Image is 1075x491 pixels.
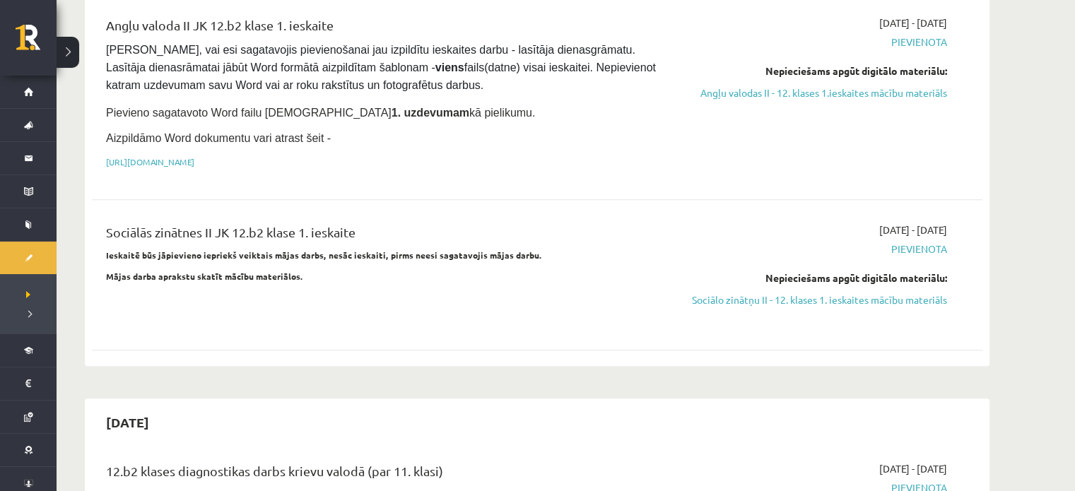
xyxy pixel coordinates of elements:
[106,107,535,119] span: Pievieno sagatavoto Word failu [DEMOGRAPHIC_DATA] kā pielikumu.
[106,156,194,167] a: [URL][DOMAIN_NAME]
[92,406,163,439] h2: [DATE]
[106,44,659,91] span: [PERSON_NAME], vai esi sagatavojis pievienošanai jau izpildītu ieskaites darbu - lasītāja dienasg...
[392,107,469,119] strong: 1. uzdevumam
[106,16,659,42] div: Angļu valoda II JK 12.b2 klase 1. ieskaite
[879,16,947,30] span: [DATE] - [DATE]
[106,132,331,144] span: Aizpildāmo Word dokumentu vari atrast šeit -
[879,223,947,237] span: [DATE] - [DATE]
[106,461,659,487] div: 12.b2 klases diagnostikas darbs krievu valodā (par 11. klasi)
[879,461,947,476] span: [DATE] - [DATE]
[681,85,947,100] a: Angļu valodas II - 12. klases 1.ieskaites mācību materiāls
[681,64,947,78] div: Nepieciešams apgūt digitālo materiālu:
[681,292,947,307] a: Sociālo zinātņu II - 12. klases 1. ieskaites mācību materiāls
[435,61,464,73] strong: viens
[681,35,947,49] span: Pievienota
[681,242,947,256] span: Pievienota
[681,271,947,285] div: Nepieciešams apgūt digitālo materiālu:
[106,271,303,282] strong: Mājas darba aprakstu skatīt mācību materiālos.
[106,249,542,261] strong: Ieskaitē būs jāpievieno iepriekš veiktais mājas darbs, nesāc ieskaiti, pirms neesi sagatavojis mā...
[16,25,57,60] a: Rīgas 1. Tālmācības vidusskola
[106,223,659,249] div: Sociālās zinātnes II JK 12.b2 klase 1. ieskaite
